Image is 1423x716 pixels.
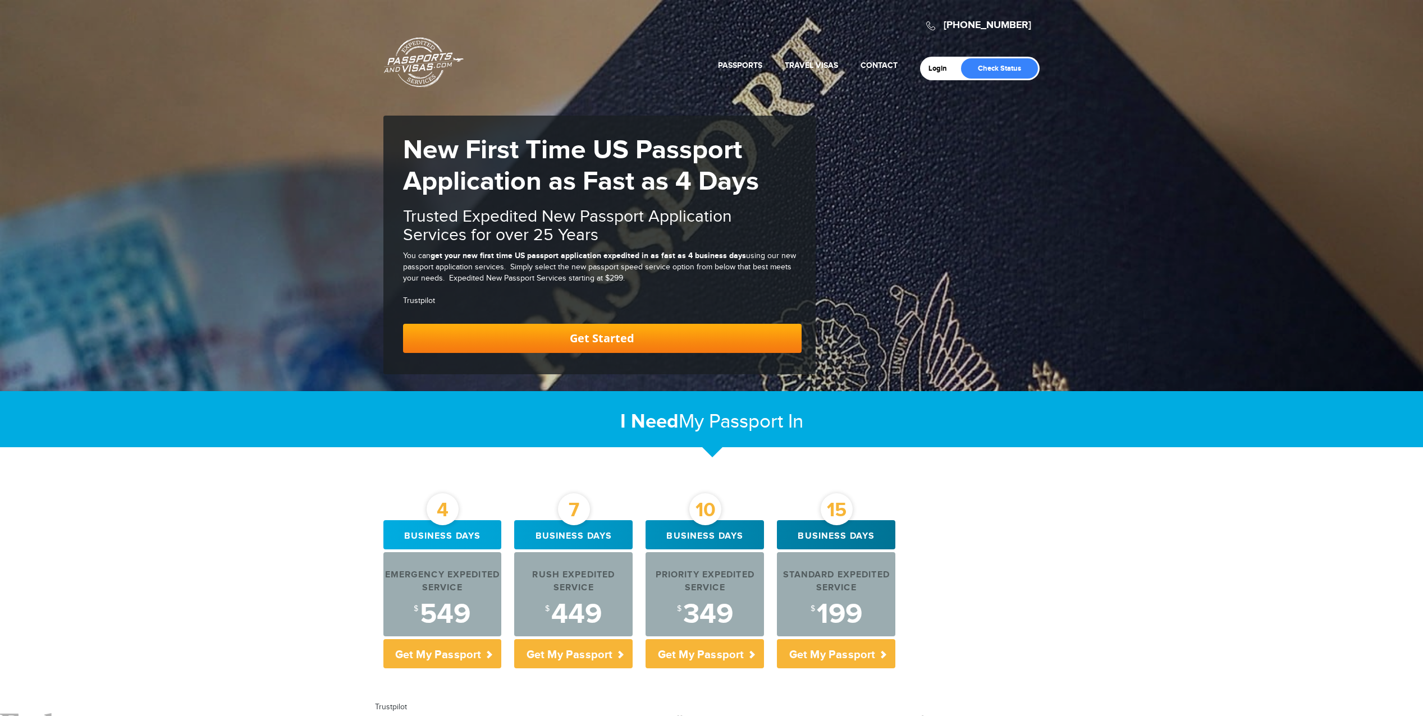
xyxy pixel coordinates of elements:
div: Emergency Expedited Service [383,569,502,595]
a: 15 Business days Standard Expedited Service $199 Get My Passport [777,520,895,668]
div: 549 [383,600,502,628]
div: 4 [427,493,459,525]
a: Trustpilot [375,703,407,712]
sup: $ [545,604,550,613]
div: Priority Expedited Service [646,569,764,595]
strong: I Need [620,410,679,434]
strong: get your new first time US passport application expedited in as fast as 4 business days [431,251,746,260]
a: 7 Business days Rush Expedited Service $449 Get My Passport [514,520,633,668]
div: Business days [777,520,895,549]
a: Check Status [961,58,1038,79]
sup: $ [677,604,681,613]
div: Business days [383,520,502,549]
div: 199 [777,600,895,628]
sup: $ [811,604,815,613]
p: Get My Passport [383,639,502,668]
span: Passport In [709,410,803,433]
sup: $ [414,604,418,613]
a: Passports [718,61,762,70]
a: Travel Visas [785,61,838,70]
a: 4 Business days Emergency Expedited Service $549 Get My Passport [383,520,502,668]
div: 15 [821,493,853,525]
p: Get My Passport [777,639,895,668]
div: 10 [689,493,721,525]
div: You can using our new passport application services. Simply select the new passport speed service... [403,250,802,284]
a: Contact [861,61,898,70]
div: 349 [646,600,764,628]
a: Trustpilot [403,296,435,305]
div: Standard Expedited Service [777,569,895,595]
h2: Trusted Expedited New Passport Application Services for over 25 Years [403,208,802,245]
p: Get My Passport [646,639,764,668]
div: Business days [514,520,633,549]
div: 7 [558,493,590,525]
a: Passports & [DOMAIN_NAME] [384,37,464,88]
div: Business days [646,520,764,549]
div: 449 [514,600,633,628]
h2: My [383,410,1040,434]
a: [PHONE_NUMBER] [944,19,1031,31]
strong: New First Time US Passport Application as Fast as 4 Days [403,134,759,198]
a: Get Started [403,324,802,353]
div: Rush Expedited Service [514,569,633,595]
a: Login [928,64,955,73]
p: Get My Passport [514,639,633,668]
a: 10 Business days Priority Expedited Service $349 Get My Passport [646,520,764,668]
